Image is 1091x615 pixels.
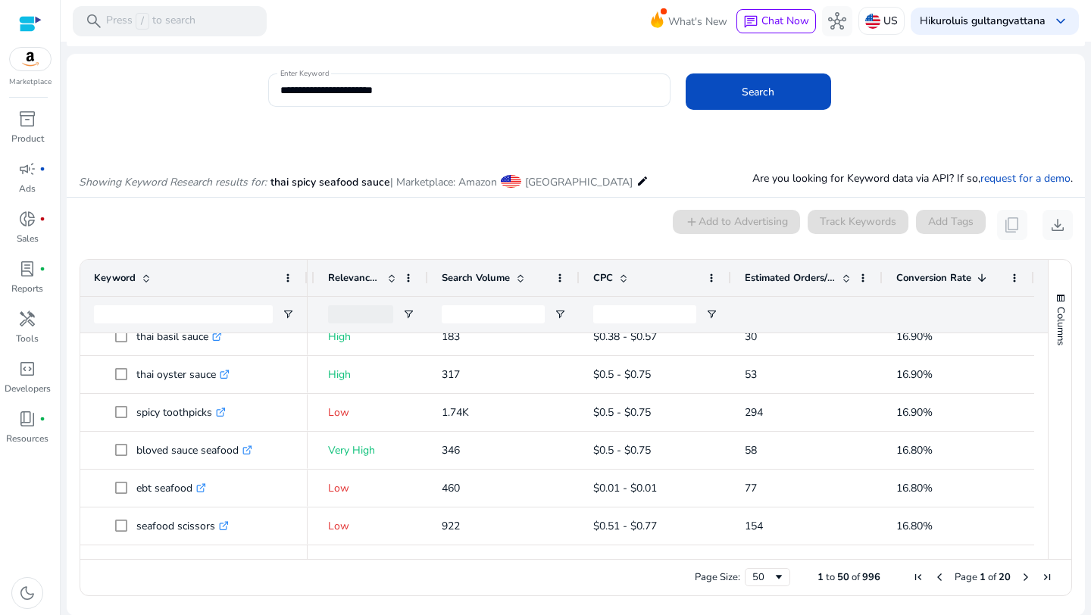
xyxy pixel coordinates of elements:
button: Open Filter Menu [554,308,566,320]
div: Last Page [1041,571,1053,583]
span: Columns [1054,307,1068,345]
span: keyboard_arrow_down [1052,12,1070,30]
span: 16.90% [896,329,933,344]
span: Estimated Orders/Month [745,271,836,285]
a: request for a demo [980,171,1071,186]
p: Low [328,397,414,428]
span: handyman [18,310,36,328]
p: Very High [328,435,414,466]
span: Conversion Rate [896,271,971,285]
mat-label: Enter Keyword [280,68,329,79]
span: 30 [745,329,757,344]
span: 16.90% [896,367,933,382]
span: search [85,12,103,30]
span: fiber_manual_record [39,266,45,272]
span: 58 [745,443,757,457]
span: 1.74K [442,405,469,420]
p: High [328,359,414,390]
button: download [1043,210,1073,240]
p: High [328,321,414,352]
span: 294 [745,405,763,420]
p: ebt seafood [136,473,206,504]
p: Low [328,473,414,504]
img: us.svg [865,14,880,29]
span: 154 [745,519,763,533]
span: 1 [817,570,824,584]
p: seafood scissors [136,510,229,542]
p: US [883,8,898,34]
span: | Marketplace: Amazon [390,175,497,189]
input: Search Volume Filter Input [442,305,545,323]
span: $0.38 - $0.57 [593,329,657,344]
span: 183 [442,329,460,344]
span: 16.80% [896,443,933,457]
div: Page Size [745,568,790,586]
div: 50 [752,570,773,584]
span: donut_small [18,210,36,228]
p: Tools [16,332,39,345]
span: book_4 [18,410,36,428]
span: of [988,570,996,584]
span: 16.90% [896,405,933,420]
span: thai spicy seafood sauce [270,175,390,189]
p: thai basil sauce [136,321,222,352]
mat-icon: edit [636,172,649,190]
span: fiber_manual_record [39,416,45,422]
span: 996 [862,570,880,584]
p: bloved sauce seafood [136,435,252,466]
span: $0.01 - $0.01 [593,481,657,495]
p: Are you looking for Keyword data via API? If so, . [752,170,1073,186]
span: download [1049,216,1067,234]
span: 346 [442,443,460,457]
span: hub [828,12,846,30]
span: of [852,570,860,584]
p: thai oyster sauce [136,359,230,390]
button: chatChat Now [736,9,816,33]
button: hub [822,6,852,36]
button: Open Filter Menu [282,308,294,320]
p: Sales [17,232,39,245]
span: Relevance Score [328,271,381,285]
span: $0.5 - $0.75 [593,405,651,420]
p: Low [328,510,414,542]
span: inventory_2 [18,110,36,128]
span: 16.80% [896,481,933,495]
span: Page [955,570,977,584]
div: Page Size: [695,570,740,584]
span: Keyword [94,271,136,285]
span: 922 [442,519,460,533]
span: fiber_manual_record [39,216,45,222]
button: Open Filter Menu [705,308,717,320]
span: / [136,13,149,30]
p: Developers [5,382,51,395]
p: spicy toothpicks [136,397,226,428]
div: Previous Page [933,571,946,583]
span: to [826,570,835,584]
span: 50 [837,570,849,584]
span: 20 [999,570,1011,584]
span: $0.5 - $0.75 [593,367,651,382]
span: [GEOGRAPHIC_DATA] [525,175,633,189]
span: chat [743,14,758,30]
span: lab_profile [18,260,36,278]
span: fiber_manual_record [39,166,45,172]
p: Hi [920,16,1046,27]
button: Search [686,73,831,110]
p: Reports [11,282,43,295]
div: First Page [912,571,924,583]
span: Chat Now [761,14,809,28]
input: CPC Filter Input [593,305,696,323]
span: $0.5 - $0.75 [593,443,651,457]
span: 77 [745,481,757,495]
p: Marketplace [9,76,52,88]
button: Open Filter Menu [402,308,414,320]
span: campaign [18,160,36,178]
span: $0.51 - $0.77 [593,519,657,533]
p: Ads [19,182,36,195]
span: Search [742,84,774,100]
div: Next Page [1020,571,1032,583]
p: Resources [6,432,48,445]
input: Keyword Filter Input [94,305,273,323]
span: What's New [668,8,727,35]
span: 53 [745,367,757,382]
